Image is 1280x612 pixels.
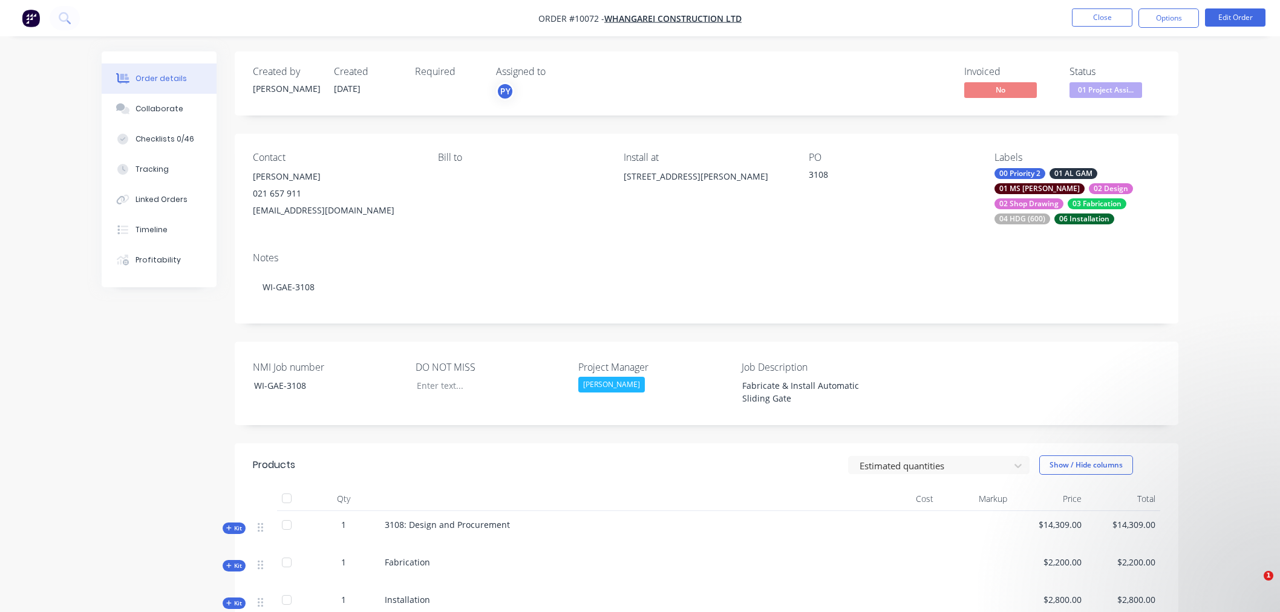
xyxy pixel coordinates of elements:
button: Kit [223,560,246,571]
span: 1 [341,593,346,606]
div: Created by [253,66,319,77]
div: Cost [864,487,938,511]
span: $14,309.00 [1017,518,1082,531]
span: $2,800.00 [1091,593,1156,606]
div: Assigned to [496,66,617,77]
div: Labels [994,152,1160,163]
span: Kit [226,561,242,570]
div: Tracking [136,164,169,175]
div: 3108 [809,168,960,185]
button: Timeline [102,215,217,245]
div: Linked Orders [136,194,188,205]
span: 3108: Design and Procurement [385,519,510,530]
button: Edit Order [1205,8,1265,27]
div: 02 Design [1089,183,1133,194]
button: Checklists 0/46 [102,124,217,154]
span: Order #10072 - [538,13,604,24]
div: [PERSON_NAME] [253,168,419,185]
div: Created [334,66,400,77]
div: 021 657 911 [253,185,419,202]
div: 01 AL GAM [1050,168,1097,179]
button: Show / Hide columns [1039,455,1133,475]
div: Bill to [438,152,604,163]
div: Order details [136,73,187,84]
span: Kit [226,599,242,608]
div: Qty [307,487,380,511]
div: Profitability [136,255,181,265]
div: [PERSON_NAME] [253,82,319,95]
label: Job Description [742,360,893,374]
div: Total [1086,487,1161,511]
div: Install at [624,152,789,163]
a: Whangarei Construction LTD [604,13,742,24]
button: 01 Project Assi... [1069,82,1142,100]
iframe: Intercom live chat [1239,571,1268,600]
span: [DATE] [334,83,361,94]
button: Tracking [102,154,217,184]
div: [PERSON_NAME] [578,377,645,392]
div: 06 Installation [1054,213,1114,224]
div: Contact [253,152,419,163]
div: Fabricate & Install Automatic Sliding Gate [733,377,884,407]
div: Invoiced [964,66,1055,77]
span: Kit [226,524,242,533]
div: Required [415,66,482,77]
div: Markup [938,487,1013,511]
span: Installation [385,594,430,605]
button: Profitability [102,245,217,275]
div: Price [1012,487,1086,511]
div: [STREET_ADDRESS][PERSON_NAME] [624,168,789,207]
span: No [964,82,1037,97]
div: PO [809,152,975,163]
span: 1 [341,518,346,531]
img: Factory [22,9,40,27]
button: Order details [102,63,217,94]
button: PY [496,82,514,100]
div: Checklists 0/46 [136,134,194,145]
span: $2,200.00 [1017,556,1082,568]
div: 03 Fabrication [1068,198,1126,209]
span: 1 [341,556,346,568]
span: $2,800.00 [1017,593,1082,606]
span: 01 Project Assi... [1069,82,1142,97]
div: 00 Priority 2 [994,168,1045,179]
span: 1 [1264,571,1273,581]
label: NMI Job number [253,360,404,374]
div: [STREET_ADDRESS][PERSON_NAME] [624,168,789,185]
button: Linked Orders [102,184,217,215]
div: 01 MS [PERSON_NAME] [994,183,1085,194]
div: Notes [253,252,1160,264]
div: WI-GAE-3108 [253,269,1160,305]
button: Kit [223,522,246,534]
div: Collaborate [136,103,183,114]
button: Options [1138,8,1199,28]
div: Timeline [136,224,168,235]
span: Fabrication [385,556,430,568]
div: WI-GAE-3108 [244,377,396,394]
div: 04 HDG (600) [994,213,1050,224]
button: Kit [223,597,246,609]
button: Close [1072,8,1132,27]
div: Status [1069,66,1160,77]
button: Collaborate [102,94,217,124]
div: [PERSON_NAME]021 657 911[EMAIL_ADDRESS][DOMAIN_NAME] [253,168,419,219]
div: [EMAIL_ADDRESS][DOMAIN_NAME] [253,202,419,219]
div: Products [253,458,295,472]
label: DO NOT MISS [416,360,567,374]
label: Project Manager [578,360,730,374]
div: 02 Shop Drawing [994,198,1063,209]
